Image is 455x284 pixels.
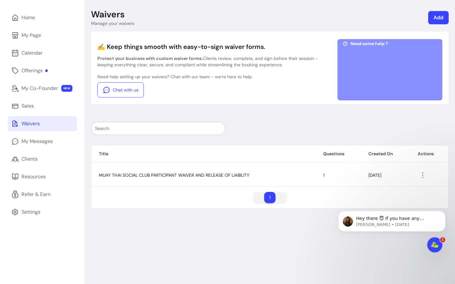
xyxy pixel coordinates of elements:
[12,187,115,198] div: 3Update your social media bios
[21,173,46,180] div: Resources
[21,14,35,21] div: Home
[24,109,110,129] div: Navigate to the ‘Offerings’ section and create one paid service clients can book [DATE].
[83,72,120,78] p: About 9 minutes
[21,85,58,92] div: My Co-Founder
[8,45,77,61] a: Calendar
[12,96,115,106] div: 1Launch your first offer
[8,10,77,25] a: Home
[24,98,107,105] div: Launch your first offer
[21,191,51,198] div: Refer & Earn
[8,116,77,131] a: Waivers
[8,151,77,167] a: Clients
[91,9,125,20] p: Waivers
[350,40,388,47] span: Need some help ?
[9,36,118,51] div: Your first client could be booking you [DATE] if you act now.
[97,56,203,61] b: Protect your business with custom waiver forms.
[361,145,410,162] th: Created On
[26,55,36,65] img: Profile image for Roberta
[8,81,77,96] a: My Co-Founder NEW
[8,187,77,202] a: Refer & Earn
[24,142,73,148] button: Mark as completed
[368,172,381,178] span: [DATE]
[99,213,112,217] span: Tasks
[8,169,77,184] a: Resources
[8,98,77,114] a: Sales
[21,32,41,39] div: My Page
[91,145,316,162] th: Title
[21,155,38,163] div: Clients
[250,189,290,206] nav: pagination navigation
[61,85,72,92] span: NEW
[24,190,107,196] div: Update your social media bios
[97,74,318,80] p: Need help setting up your waivers? Chat with our team - we’re here to help.
[15,213,27,217] span: Home
[8,204,77,220] a: Settings
[21,138,53,145] div: My Messages
[427,237,442,252] iframe: Intercom live chat
[8,63,77,78] a: Offerings
[329,198,455,267] iframe: Intercom notifications message
[12,163,115,174] div: 2Add a discovery call link
[39,56,101,63] div: [PERSON_NAME] from Fluum
[99,172,249,178] span: MUAY THAI SOCIAL CLUB PARTICIPANT WAIVER AND RELEASE OF LIABILITY
[21,49,43,57] div: Calendar
[42,197,84,222] button: Messages
[264,192,276,203] li: pagination item 1 active
[21,208,40,216] div: Settings
[52,213,74,217] span: Messages
[21,120,40,127] div: Waivers
[8,134,77,149] a: My Messages
[316,145,361,162] th: Questions
[24,166,107,172] div: Add a discovery call link
[84,197,126,222] button: Tasks
[9,24,118,36] div: Earn your first dollar 💵
[21,67,48,74] div: Offerings
[97,55,318,68] p: Clients review, complete, and sign before their session - keeping everything clear, secure, and c...
[440,237,445,242] span: 1
[97,42,318,51] p: ✍️ Keep things smooth with easy-to-sign waiver forms.
[21,102,34,110] div: Sales
[95,125,221,132] input: Search
[8,28,77,43] a: My Page
[428,11,449,24] a: Add
[97,82,144,98] a: Chat with us
[6,72,22,78] p: 9 steps
[111,3,122,14] div: Close
[91,20,134,27] p: Manage your waivers
[54,3,74,14] h1: Tasks
[323,172,325,178] span: 1
[410,145,448,162] th: Actions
